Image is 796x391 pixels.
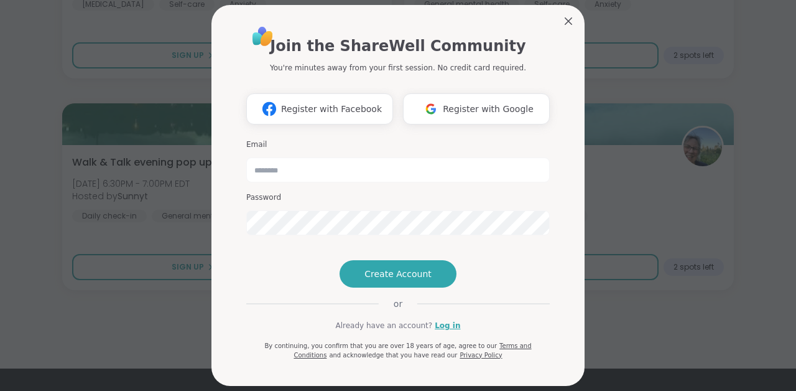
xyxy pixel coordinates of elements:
span: Register with Google [443,103,534,116]
img: ShareWell Logomark [419,97,443,120]
p: You're minutes away from your first session. No credit card required. [270,62,526,73]
span: and acknowledge that you have read our [329,352,457,359]
img: ShareWell Logomark [257,97,281,120]
button: Register with Google [403,93,550,125]
a: Terms and Conditions [294,342,531,359]
span: Create Account [364,268,432,280]
button: Create Account [340,260,456,288]
h3: Password [246,192,550,203]
span: Register with Facebook [281,103,382,116]
h3: Email [246,139,550,150]
span: By continuing, you confirm that you are over 18 years of age, agree to our [264,342,497,349]
span: or [379,298,417,310]
button: Register with Facebook [246,93,393,125]
img: ShareWell Logo [249,22,277,50]
a: Log in [435,320,460,331]
span: Already have an account? [335,320,432,331]
h1: Join the ShareWell Community [270,35,525,57]
a: Privacy Policy [460,352,502,359]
